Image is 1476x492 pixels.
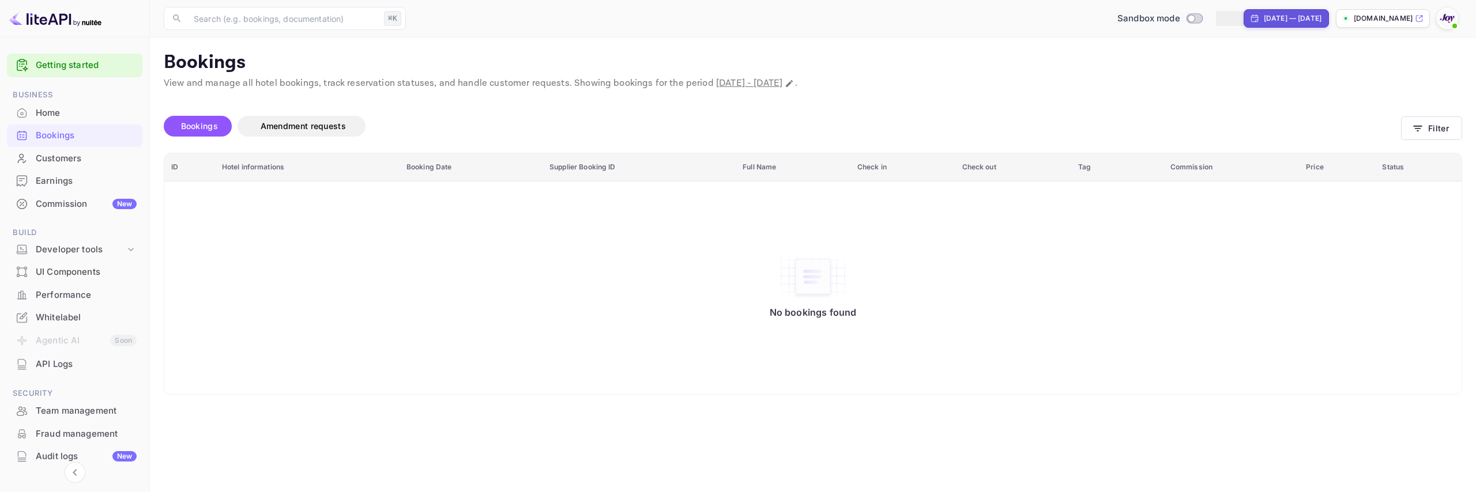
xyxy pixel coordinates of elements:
div: [DATE] — [DATE] [1264,13,1321,24]
div: Customers [36,152,137,165]
a: UI Components [7,261,142,282]
div: Performance [36,289,137,302]
div: API Logs [7,353,142,376]
div: Team management [7,400,142,422]
div: Earnings [7,170,142,192]
div: Audit logsNew [7,445,142,468]
div: Whitelabel [36,311,137,324]
div: UI Components [7,261,142,283]
a: Getting started [36,59,137,72]
img: With Joy [1438,9,1456,28]
th: ID [164,153,215,181]
p: View and manage all hotel bookings, track reservation statuses, and handle customer requests. Sho... [164,77,1462,90]
div: Team management [36,404,137,418]
a: Bookings [7,124,142,146]
p: No bookings found [770,306,857,318]
button: Zoom out time range [1237,11,1244,26]
div: Performance [7,284,142,306]
div: Commission [36,198,137,211]
th: Booking Date [400,153,543,181]
a: CommissionNew [7,193,142,214]
div: New [112,451,137,461]
th: Commission [1164,153,1299,181]
span: Amendment requests [261,121,346,131]
div: New [112,199,137,209]
div: Home [36,107,137,120]
div: Developer tools [36,243,125,256]
div: Getting started [7,54,142,77]
th: Check in [850,153,955,181]
div: Developer tools [7,240,142,260]
button: Filter [1401,116,1462,140]
button: Go to next time period [1230,11,1237,26]
img: No bookings found [778,252,848,301]
th: Tag [1071,153,1164,181]
button: Collapse navigation [65,462,85,483]
p: [DOMAIN_NAME] [1354,13,1413,24]
div: Audit logs [36,450,137,463]
th: Check out [955,153,1071,181]
div: Bookings [36,129,137,142]
div: Fraud management [36,427,137,441]
div: Whitelabel [7,306,142,329]
div: API Logs [36,358,137,371]
div: Earnings [36,175,137,188]
span: Business [7,89,142,101]
p: Bookings [164,51,1462,74]
img: LiteAPI logo [9,9,101,28]
div: ⌘K [384,11,401,26]
span: Security [7,387,142,400]
th: Supplier Booking ID [543,153,736,181]
a: Fraud management [7,423,142,444]
a: Performance [7,284,142,305]
span: [DATE] - [DATE] [716,77,782,89]
div: Customers [7,147,142,170]
a: Audit logsNew [7,445,142,467]
a: API Logs [7,353,142,374]
button: Change date range [784,78,795,89]
a: Customers [7,147,142,169]
th: Hotel informations [215,153,400,181]
a: Earnings [7,170,142,191]
div: Home [7,102,142,124]
th: Price [1299,153,1375,181]
span: Build [7,226,142,239]
input: Search (e.g. bookings, documentation) [187,7,379,30]
button: Go to previous time period [1216,11,1223,26]
div: Fraud management [7,423,142,445]
th: Status [1375,153,1462,181]
a: Team management [7,400,142,421]
span: Bookings [181,121,218,131]
a: Home [7,102,142,123]
div: Switch to Production mode [1113,12,1207,25]
table: booking table [164,153,1462,395]
div: CommissionNew [7,193,142,215]
a: Whitelabel [7,306,142,328]
span: Sandbox mode [1117,12,1180,25]
div: Bookings [7,124,142,147]
button: Edit date range [1223,11,1230,26]
th: Full Name [736,153,850,181]
div: account-settings tabs [164,116,1401,137]
div: UI Components [36,266,137,279]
